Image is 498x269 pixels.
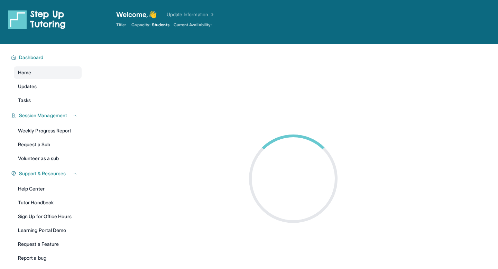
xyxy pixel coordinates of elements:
[116,22,126,28] span: Title:
[19,54,44,61] span: Dashboard
[18,69,31,76] span: Home
[16,54,77,61] button: Dashboard
[167,11,215,18] a: Update Information
[19,112,67,119] span: Session Management
[18,83,37,90] span: Updates
[14,252,82,264] a: Report a bug
[14,138,82,151] a: Request a Sub
[174,22,212,28] span: Current Availability:
[8,10,66,29] img: logo
[116,10,157,19] span: Welcome, 👋
[14,94,82,106] a: Tasks
[14,66,82,79] a: Home
[18,97,31,104] span: Tasks
[131,22,150,28] span: Capacity:
[14,224,82,236] a: Learning Portal Demo
[19,170,66,177] span: Support & Resources
[152,22,169,28] span: Students
[14,124,82,137] a: Weekly Progress Report
[14,210,82,223] a: Sign Up for Office Hours
[14,152,82,165] a: Volunteer as a sub
[14,80,82,93] a: Updates
[14,183,82,195] a: Help Center
[14,196,82,209] a: Tutor Handbook
[16,112,77,119] button: Session Management
[16,170,77,177] button: Support & Resources
[208,11,215,18] img: Chevron Right
[14,238,82,250] a: Request a Feature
